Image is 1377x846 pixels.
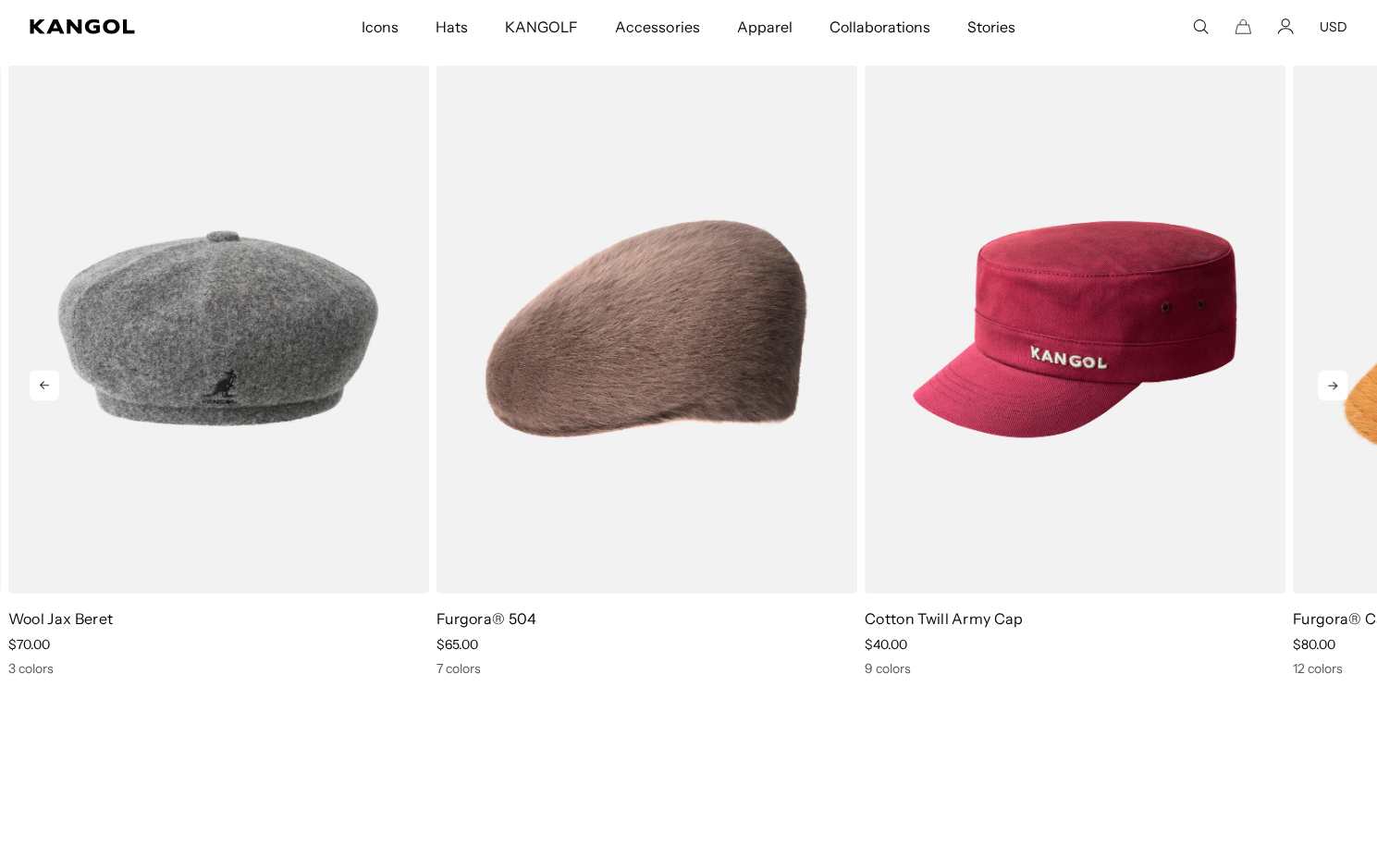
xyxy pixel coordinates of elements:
[865,660,1285,677] div: 9 colors
[8,66,429,594] img: Wool Jax Beret
[857,66,1285,677] div: 5 of 10
[30,19,239,34] a: Kangol
[429,66,857,677] div: 4 of 10
[436,66,857,594] img: Furgora® 504
[1,66,429,677] div: 3 of 10
[865,636,907,653] span: $40.00
[1192,18,1209,35] summary: Search here
[1235,18,1251,35] button: Cart
[1320,18,1347,35] button: USD
[1293,636,1335,653] span: $80.00
[436,660,857,677] div: 7 colors
[8,660,429,677] div: 3 colors
[1277,18,1294,35] a: Account
[8,609,113,628] a: Wool Jax Beret
[436,636,478,653] span: $65.00
[8,636,50,653] span: $70.00
[865,66,1285,594] img: Cotton Twill Army Cap
[865,609,1024,628] a: Cotton Twill Army Cap
[436,609,537,628] a: Furgora® 504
